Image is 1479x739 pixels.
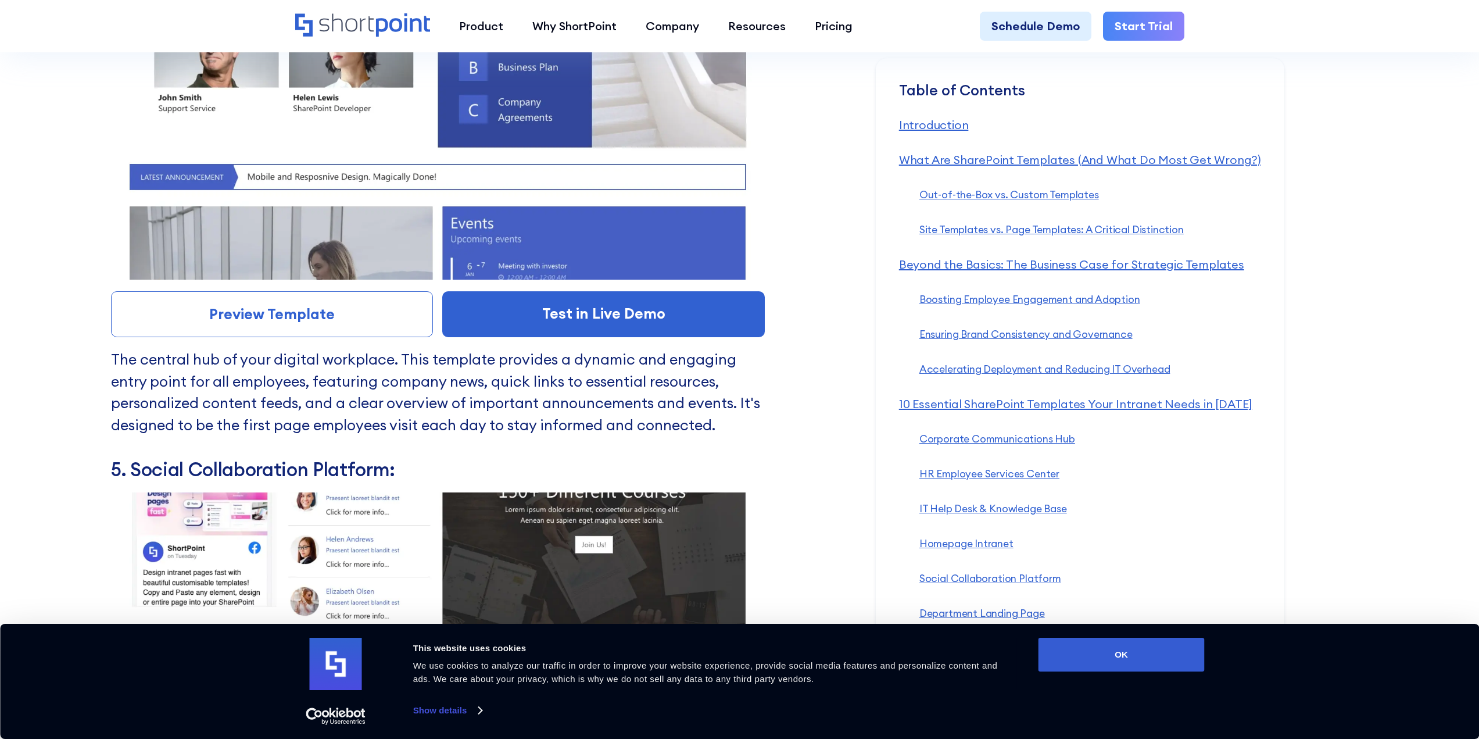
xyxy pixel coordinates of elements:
[919,467,1059,480] a: HR Employee Services Center‍
[1038,638,1205,672] button: OK
[310,638,362,690] img: logo
[919,537,1014,550] a: Homepage Intranet‍
[919,362,1170,376] a: Accelerating Deployment and Reducing IT Overhead‍
[1270,604,1479,739] iframe: Chat Widget
[919,502,1067,515] a: IT Help Desk & Knowledge Base‍
[919,606,1045,620] a: Department Landing Page‍
[728,17,786,35] div: Resources
[413,641,1012,655] div: This website uses cookies
[532,17,617,35] div: Why ShortPoint
[980,12,1091,41] a: Schedule Demo
[295,13,431,38] a: Home
[459,17,503,35] div: Product
[646,17,699,35] div: Company
[413,702,482,719] a: Show details
[111,458,765,481] h3: 5. Social Collaboration Platform:
[899,117,969,132] a: Introduction‍
[714,12,800,41] a: Resources
[899,257,1244,272] a: Beyond the Basics: The Business Case for Strategic Templates‍
[899,152,1261,167] a: What Are SharePoint Templates (And What Do Most Get Wrong?)‍
[631,12,714,41] a: Company
[800,12,867,41] a: Pricing
[111,291,434,338] a: Preview Template
[111,349,765,458] p: The central hub of your digital workplace. This template provides a dynamic and engaging entry po...
[919,188,1099,201] a: Out-of-the-Box vs. Custom Templates‍
[442,291,765,338] a: Test in Live Demo
[899,397,1252,411] a: 10 Essential SharePoint Templates Your Intranet Needs in [DATE]‍
[919,432,1075,445] a: Corporate Communications Hub‍
[1103,12,1184,41] a: Start Trial
[815,17,853,35] div: Pricing
[445,12,518,41] a: Product
[919,223,1184,236] a: Site Templates vs. Page Templates: A Critical Distinction‍
[919,292,1140,306] a: Boosting Employee Engagement and Adoption‍
[413,661,998,684] span: We use cookies to analyze our traffic in order to improve your website experience, provide social...
[518,12,631,41] a: Why ShortPoint
[919,327,1133,341] a: Ensuring Brand Consistency and Governance‍
[919,572,1061,585] a: Social Collaboration Platform‍
[899,81,1261,116] div: Table of Contents ‍
[285,708,386,725] a: Usercentrics Cookiebot - opens in a new window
